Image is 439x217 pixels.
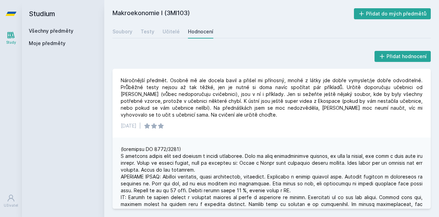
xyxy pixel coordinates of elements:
a: Hodnocení [188,25,213,39]
a: Study [1,28,21,48]
a: Uživatel [1,191,21,211]
a: Testy [141,25,154,39]
div: Uživatel [4,203,18,208]
div: Study [6,40,16,45]
span: Moje předměty [29,40,66,47]
button: Přidat hodnocení [375,51,431,62]
div: Hodnocení [188,28,213,35]
button: Přidat do mých předmětů [354,8,431,19]
a: Učitelé [163,25,180,39]
div: Testy [141,28,154,35]
div: [DATE] [121,122,137,129]
h2: Makroekonomie I (3MI103) [112,8,354,19]
div: Učitelé [163,28,180,35]
div: Soubory [112,28,132,35]
div: | [139,122,141,129]
a: Soubory [112,25,132,39]
div: Náročnější předmět. Osobně mě ale docela bavil a přišel mi přínosný, mnohé z látky jde dobře vymy... [121,77,423,118]
a: Všechny předměty [29,28,73,34]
